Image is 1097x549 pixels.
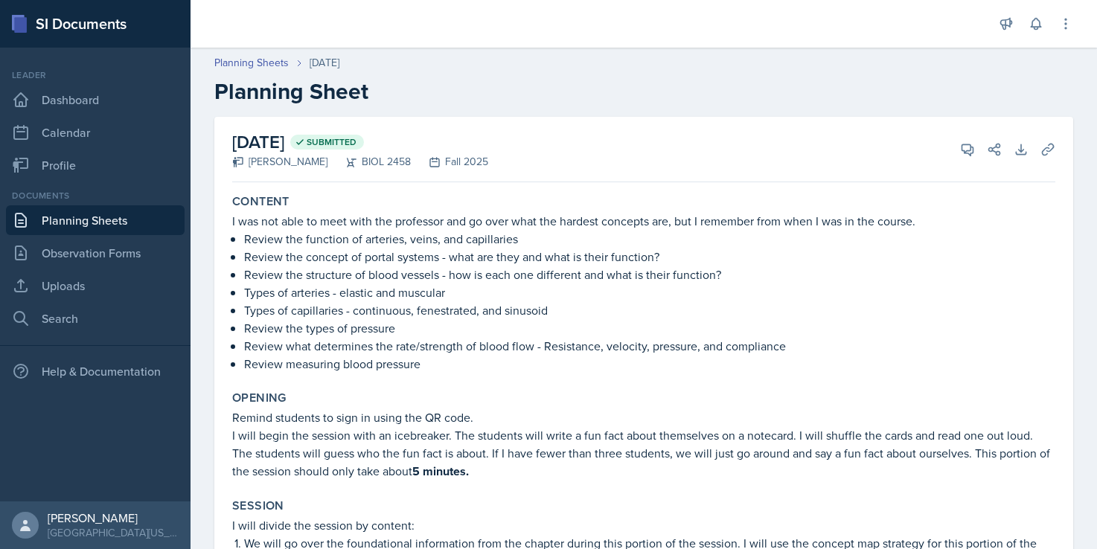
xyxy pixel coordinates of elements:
p: Remind students to sign in using the QR code. [232,408,1055,426]
a: Planning Sheets [214,55,289,71]
div: Leader [6,68,185,82]
label: Session [232,498,284,513]
a: Calendar [6,118,185,147]
p: I will divide the session by content: [232,516,1055,534]
h2: Planning Sheet [214,78,1073,105]
p: Review the concept of portal systems - what are they and what is their function? [244,248,1055,266]
span: Submitted [307,136,356,148]
div: [PERSON_NAME] [232,154,327,170]
a: Dashboard [6,85,185,115]
p: Types of arteries - elastic and muscular [244,283,1055,301]
a: Uploads [6,271,185,301]
div: Fall 2025 [411,154,488,170]
p: I was not able to meet with the professor and go over what the hardest concepts are, but I rememb... [232,212,1055,230]
p: Review measuring blood pressure [244,355,1055,373]
div: [PERSON_NAME] [48,510,179,525]
label: Opening [232,391,287,405]
p: Types of capillaries - continuous, fenestrated, and sinusoid [244,301,1055,319]
div: BIOL 2458 [327,154,411,170]
div: Documents [6,189,185,202]
a: Search [6,304,185,333]
a: Observation Forms [6,238,185,268]
p: Review the types of pressure [244,319,1055,337]
div: Help & Documentation [6,356,185,386]
p: I will begin the session with an icebreaker. The students will write a fun fact about themselves ... [232,426,1055,481]
label: Content [232,194,290,209]
p: Review the function of arteries, veins, and capillaries [244,230,1055,248]
h2: [DATE] [232,129,488,155]
p: Review what determines the rate/strength of blood flow - Resistance, velocity, pressure, and comp... [244,337,1055,355]
div: [DATE] [310,55,339,71]
a: Profile [6,150,185,180]
a: Planning Sheets [6,205,185,235]
p: Review the structure of blood vessels - how is each one different and what is their function? [244,266,1055,283]
div: [GEOGRAPHIC_DATA][US_STATE] [48,525,179,540]
strong: 5 minutes. [412,463,469,480]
